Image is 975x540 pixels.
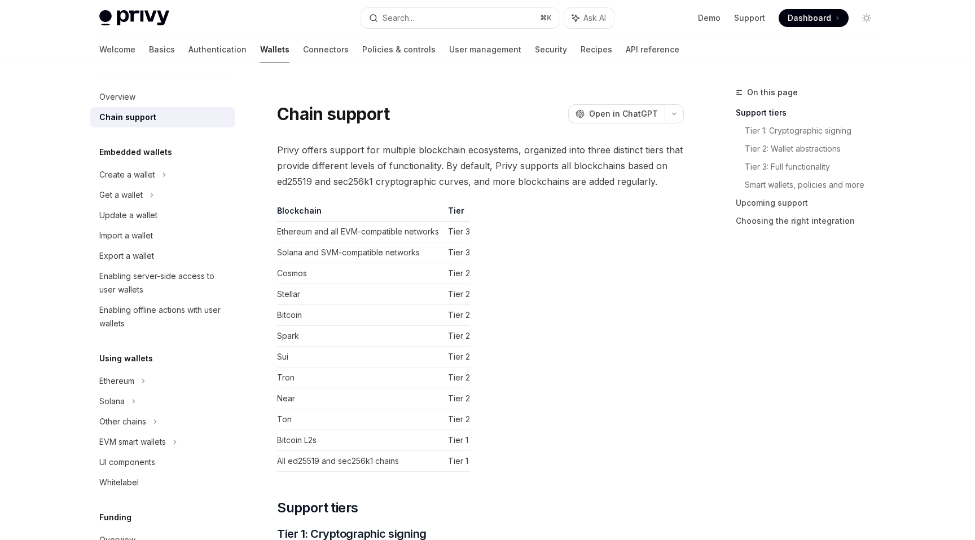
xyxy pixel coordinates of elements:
a: Import a wallet [90,225,235,246]
td: Tier 2 [443,368,470,388]
a: Update a wallet [90,205,235,225]
button: Search...⌘K [361,8,559,28]
a: Security [535,36,567,63]
td: Tier 2 [443,263,470,284]
td: Tier 2 [443,305,470,326]
div: Solana [99,395,125,408]
h5: Using wallets [99,352,153,365]
a: Whitelabel [90,472,235,493]
a: Basics [149,36,175,63]
td: Tier 2 [443,326,470,347]
td: Tier 3 [443,222,470,242]
td: Tier 1 [443,451,470,472]
span: Privy offers support for multiple blockchain ecosystems, organized into three distinct tiers that... [277,142,684,189]
div: Whitelabel [99,476,139,489]
div: Overview [99,90,135,104]
a: Tier 1: Cryptographic signing [745,122,885,140]
span: Ask AI [583,12,606,24]
a: API reference [626,36,679,63]
th: Blockchain [277,205,443,222]
span: Support tiers [277,499,358,517]
td: Spark [277,326,443,347]
div: Export a wallet [99,249,154,263]
td: Ethereum and all EVM-compatible networks [277,222,443,242]
div: Enabling offline actions with user wallets [99,303,228,330]
a: Dashboard [779,9,849,27]
td: All ed25519 and sec256k1 chains [277,451,443,472]
button: Ask AI [564,8,614,28]
a: Policies & controls [362,36,436,63]
td: Tier 2 [443,409,470,430]
div: Search... [383,11,414,25]
img: light logo [99,10,169,26]
a: Overview [90,87,235,107]
div: UI components [99,455,155,469]
span: On this page [747,86,798,99]
a: UI components [90,452,235,472]
a: Recipes [581,36,612,63]
a: Support tiers [736,104,885,122]
a: Welcome [99,36,135,63]
td: Ton [277,409,443,430]
a: Tier 3: Full functionality [745,158,885,176]
td: Tier 3 [443,242,470,263]
a: Wallets [260,36,289,63]
td: Tier 2 [443,284,470,305]
span: Open in ChatGPT [589,108,658,119]
a: Support [734,12,765,24]
td: Tier 2 [443,347,470,368]
button: Toggle dark mode [858,9,876,27]
a: Enabling server-side access to user wallets [90,266,235,300]
a: Chain support [90,107,235,127]
div: Ethereum [99,374,134,388]
td: Stellar [277,284,443,305]
a: Enabling offline actions with user wallets [90,300,235,334]
a: Tier 2: Wallet abstractions [745,140,885,158]
td: Solana and SVM-compatible networks [277,242,443,263]
div: EVM smart wallets [99,435,166,449]
div: Create a wallet [99,168,155,182]
span: Dashboard [788,12,831,24]
td: Bitcoin [277,305,443,326]
a: Export a wallet [90,246,235,266]
a: Smart wallets, policies and more [745,176,885,194]
div: Get a wallet [99,188,143,202]
div: Update a wallet [99,209,157,222]
span: ⌘ K [540,14,552,23]
h5: Funding [99,511,131,524]
button: Open in ChatGPT [568,104,665,123]
td: Bitcoin L2s [277,430,443,451]
a: Authentication [188,36,247,63]
a: Upcoming support [736,194,885,212]
h1: Chain support [277,104,389,124]
td: Tron [277,368,443,388]
td: Sui [277,347,443,368]
a: Choosing the right integration [736,212,885,230]
th: Tier [443,205,470,222]
a: Connectors [303,36,349,63]
td: Cosmos [277,263,443,284]
td: Tier 1 [443,430,470,451]
a: Demo [698,12,721,24]
h5: Embedded wallets [99,145,172,159]
div: Chain support [99,110,156,124]
td: Tier 2 [443,388,470,409]
td: Near [277,388,443,409]
div: Import a wallet [99,229,153,242]
div: Other chains [99,415,146,428]
div: Enabling server-side access to user wallets [99,269,228,296]
a: User management [449,36,521,63]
